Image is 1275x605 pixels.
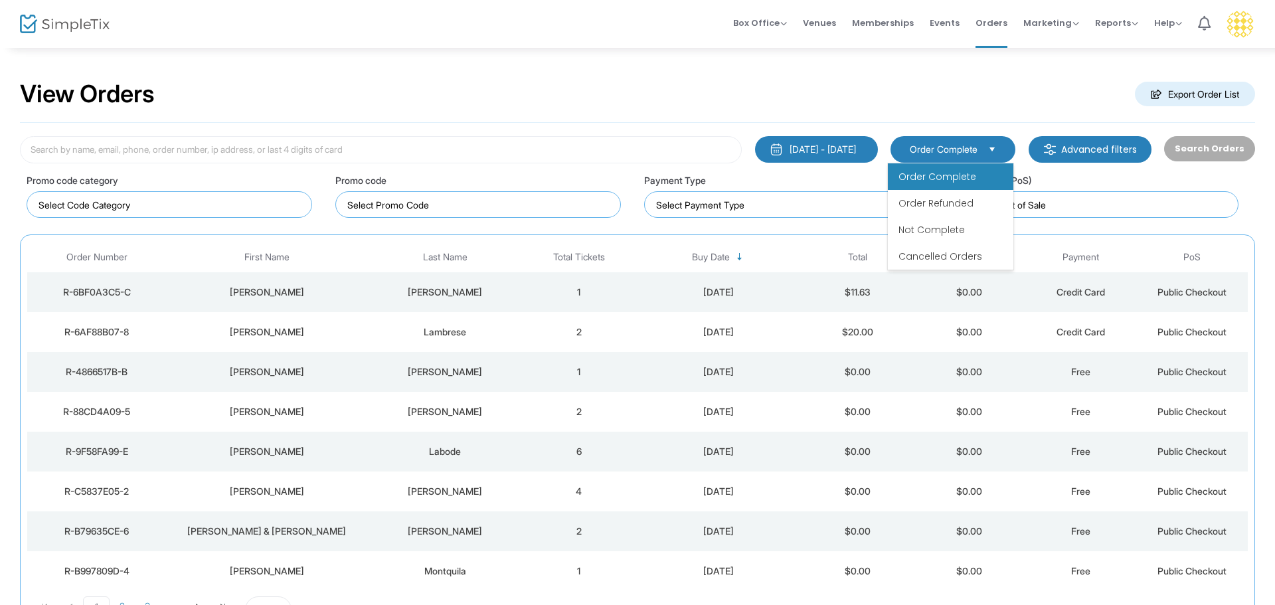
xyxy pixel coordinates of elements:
span: Orders [976,6,1007,40]
span: PoS [1183,252,1201,263]
th: Total [802,242,914,273]
m-button: Advanced filters [1029,136,1151,163]
div: R-6AF88B07-8 [31,325,163,339]
div: Darleen [170,325,364,339]
span: Not Complete [898,223,965,236]
span: Public Checkout [1157,406,1227,417]
input: Select Promo Code [347,198,614,212]
div: Donna [170,564,364,578]
span: Public Checkout [1157,525,1227,537]
span: Public Checkout [1157,565,1227,576]
span: Order Number [66,252,127,263]
label: Promo code category [27,173,118,187]
div: 8/12/2025 [638,405,799,418]
td: 1 [523,551,635,591]
span: Order Refunded [898,197,974,210]
td: 2 [523,511,635,551]
div: R-4866517B-B [31,365,163,379]
div: Labode [371,445,520,458]
span: Free [1071,366,1090,377]
div: Modupe [170,445,364,458]
td: $0.00 [802,352,914,392]
div: 8/12/2025 [638,485,799,498]
div: Azar [371,525,520,538]
span: Order Complete [910,143,977,156]
div: 8/12/2025 [638,445,799,458]
div: R-9F58FA99-E [31,445,163,458]
td: $0.00 [913,551,1025,591]
td: $0.00 [913,511,1025,551]
td: $0.00 [802,551,914,591]
span: Cancelled Orders [898,250,982,263]
span: Box Office [733,17,787,29]
td: 2 [523,312,635,352]
span: Public Checkout [1157,286,1227,298]
div: [DATE] - [DATE] [790,143,856,156]
td: $0.00 [802,432,914,472]
div: Montquila [371,564,520,578]
div: Jennifer [170,485,364,498]
span: Last Name [423,252,467,263]
td: 1 [523,272,635,312]
div: Hancock [371,365,520,379]
label: Promo code [335,173,386,187]
span: Public Checkout [1157,366,1227,377]
div: 8/12/2025 [638,525,799,538]
span: Reports [1095,17,1138,29]
td: 6 [523,432,635,472]
span: Venues [803,6,836,40]
span: Public Checkout [1157,485,1227,497]
div: Puhacz [371,485,520,498]
img: monthly [770,143,783,156]
h2: View Orders [20,80,155,109]
div: Blankenship [371,286,520,299]
m-button: Export Order List [1135,82,1255,106]
div: R-B997809D-4 [31,564,163,578]
label: Payment Type [644,173,706,187]
td: $11.63 [802,272,914,312]
span: Buy Date [692,252,730,263]
td: $0.00 [913,312,1025,352]
div: Data table [27,242,1248,592]
td: $20.00 [802,312,914,352]
td: $0.00 [913,352,1025,392]
div: Lambrese [371,325,520,339]
div: Robert & Judy [170,525,364,538]
button: [DATE] - [DATE] [755,136,878,163]
span: Free [1071,485,1090,497]
th: Total Tickets [523,242,635,273]
td: 4 [523,472,635,511]
span: Help [1154,17,1182,29]
input: Select Point of Sale [965,198,1232,212]
td: $0.00 [913,392,1025,432]
span: Order Complete [898,170,976,183]
div: R-6BF0A3C5-C [31,286,163,299]
span: Free [1071,406,1090,417]
td: $0.00 [802,511,914,551]
span: First Name [244,252,290,263]
div: 8/12/2025 [638,365,799,379]
td: $0.00 [913,472,1025,511]
div: 8/12/2025 [638,325,799,339]
span: Memberships [852,6,914,40]
span: Payment [1062,252,1099,263]
div: R-B79635CE-6 [31,525,163,538]
span: Sortable [734,252,745,262]
div: Sheila [170,405,364,418]
input: NO DATA FOUND [39,198,305,212]
span: Public Checkout [1157,326,1227,337]
div: R-88CD4A09-5 [31,405,163,418]
span: Events [930,6,960,40]
div: 8/12/2025 [638,564,799,578]
td: 2 [523,392,635,432]
div: Quinn [371,405,520,418]
span: Marketing [1023,17,1079,29]
div: Marcia [170,365,364,379]
span: Free [1071,565,1090,576]
div: Kate [170,286,364,299]
input: Search by name, email, phone, order number, ip address, or last 4 digits of card [20,136,742,163]
span: Credit Card [1057,326,1105,337]
td: $0.00 [913,432,1025,472]
span: Free [1071,446,1090,457]
div: R-C5837E05-2 [31,485,163,498]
